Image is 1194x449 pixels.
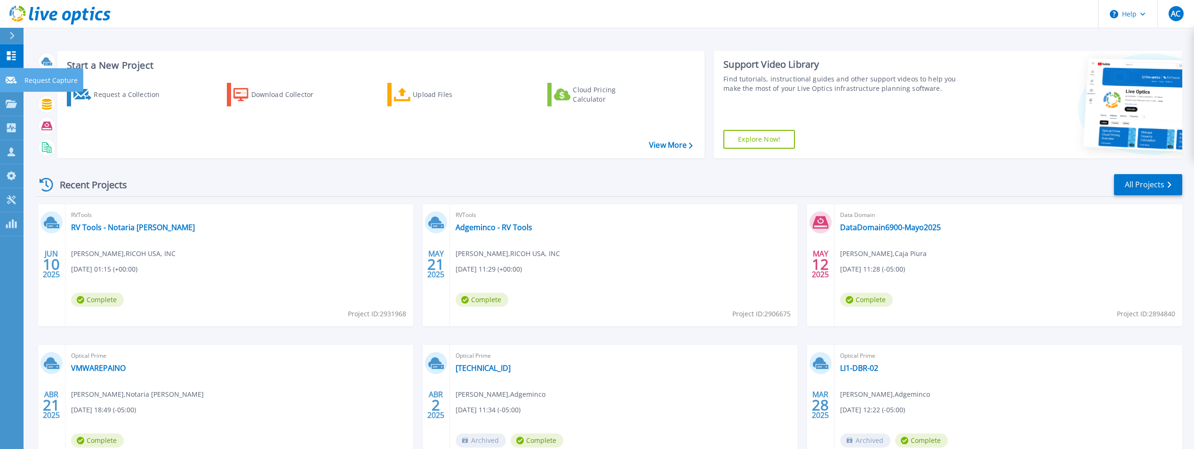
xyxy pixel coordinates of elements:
[456,264,522,274] span: [DATE] 11:29 (+00:00)
[723,130,795,149] a: Explore Now!
[456,351,792,361] span: Optical Prime
[348,309,406,319] span: Project ID: 2931968
[456,433,506,448] span: Archived
[432,401,440,409] span: 2
[511,433,563,448] span: Complete
[71,433,124,448] span: Complete
[251,85,327,104] div: Download Collector
[840,363,878,373] a: LI1-DBR-02
[36,173,140,196] div: Recent Projects
[387,83,492,106] a: Upload Files
[573,85,648,104] div: Cloud Pricing Calculator
[840,351,1177,361] span: Optical Prime
[840,223,941,232] a: DataDomain6900-Mayo2025
[71,389,204,400] span: [PERSON_NAME] , Notaria [PERSON_NAME]
[649,141,693,150] a: View More
[895,433,948,448] span: Complete
[24,68,78,93] p: Request Capture
[1114,174,1182,195] a: All Projects
[840,405,905,415] span: [DATE] 12:22 (-05:00)
[732,309,791,319] span: Project ID: 2906675
[71,210,408,220] span: RVTools
[71,363,126,373] a: VMWAREPAINO
[840,293,893,307] span: Complete
[456,405,521,415] span: [DATE] 11:34 (-05:00)
[71,223,195,232] a: RV Tools - Notaria [PERSON_NAME]
[71,249,176,259] span: [PERSON_NAME] , RICOH USA, INC
[547,83,652,106] a: Cloud Pricing Calculator
[456,389,545,400] span: [PERSON_NAME] , Adgeminco
[43,260,60,268] span: 10
[812,401,829,409] span: 28
[840,210,1177,220] span: Data Domain
[94,85,169,104] div: Request a Collection
[812,260,829,268] span: 12
[67,60,692,71] h3: Start a New Project
[427,247,445,281] div: MAY 2025
[42,388,60,422] div: ABR 2025
[1171,10,1180,17] span: AC
[840,249,927,259] span: [PERSON_NAME] , Caja Piura
[413,85,488,104] div: Upload Files
[456,210,792,220] span: RVTools
[456,223,532,232] a: Adgeminco - RV Tools
[456,249,560,259] span: [PERSON_NAME] , RICOH USA, INC
[43,401,60,409] span: 21
[840,389,930,400] span: [PERSON_NAME] , Adgeminco
[840,264,905,274] span: [DATE] 11:28 (-05:00)
[67,83,172,106] a: Request a Collection
[456,363,511,373] a: [TECHNICAL_ID]
[1117,309,1175,319] span: Project ID: 2894840
[71,264,137,274] span: [DATE] 01:15 (+00:00)
[227,83,332,106] a: Download Collector
[723,58,965,71] div: Support Video Library
[427,388,445,422] div: ABR 2025
[42,247,60,281] div: JUN 2025
[456,293,508,307] span: Complete
[811,388,829,422] div: MAR 2025
[723,74,965,93] div: Find tutorials, instructional guides and other support videos to help you make the most of your L...
[840,433,890,448] span: Archived
[71,293,124,307] span: Complete
[71,405,136,415] span: [DATE] 18:49 (-05:00)
[811,247,829,281] div: MAY 2025
[71,351,408,361] span: Optical Prime
[427,260,444,268] span: 21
